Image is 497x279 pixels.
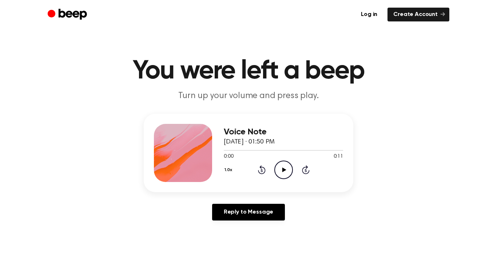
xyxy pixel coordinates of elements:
span: 0:11 [334,153,343,161]
a: Reply to Message [212,204,285,221]
span: [DATE] · 01:50 PM [224,139,275,145]
a: Create Account [387,8,449,21]
a: Log in [355,8,383,21]
p: Turn up your volume and press play. [109,90,388,102]
span: 0:00 [224,153,233,161]
button: 1.0x [224,164,235,176]
h3: Voice Note [224,127,343,137]
a: Beep [48,8,89,22]
h1: You were left a beep [62,58,435,84]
